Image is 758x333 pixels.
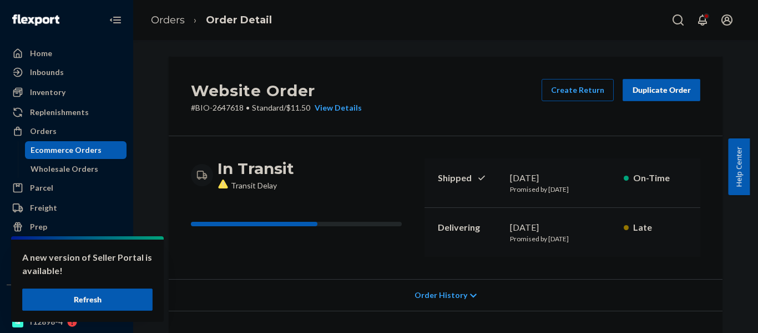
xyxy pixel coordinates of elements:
[691,9,714,31] button: Open notifications
[633,221,687,234] p: Late
[716,9,738,31] button: Open account menu
[31,163,98,175] div: Wholesale Orders
[30,107,89,118] div: Replenishments
[25,141,127,159] a: Ecommerce Orders
[510,185,615,194] p: Promised by [DATE]
[142,4,281,37] ol: breadcrumbs
[7,218,127,236] a: Prep
[30,221,47,232] div: Prep
[542,79,614,101] button: Create Return
[633,172,687,185] p: On-Time
[218,158,294,178] h3: In Transit
[25,160,127,178] a: Wholesale Orders
[30,202,57,213] div: Freight
[206,14,272,26] a: Order Detail
[7,83,127,101] a: Inventory
[623,79,700,101] button: Duplicate Order
[510,172,615,185] div: [DATE]
[438,221,501,234] p: Delivering
[12,14,59,26] img: Flexport logo
[310,102,362,113] button: View Details
[510,234,615,243] p: Promised by [DATE]
[30,182,53,193] div: Parcel
[191,79,362,102] h2: Website Order
[30,48,52,59] div: Home
[438,172,501,185] p: Shipped
[218,181,277,190] span: Transit Delay
[7,237,127,255] a: Returns
[191,102,362,113] p: # BIO-2647618 / $11.50
[728,138,750,195] button: Help Center
[7,257,127,275] a: Reporting
[246,103,250,112] span: •
[30,126,57,137] div: Orders
[7,63,127,81] a: Inbounds
[415,290,467,301] span: Order History
[632,85,691,96] div: Duplicate Order
[22,289,153,311] button: Refresh
[30,87,65,98] div: Inventory
[252,103,284,112] span: Standard
[510,221,615,234] div: [DATE]
[22,251,153,277] p: A new version of Seller Portal is available!
[31,145,102,156] div: Ecommerce Orders
[7,199,127,217] a: Freight
[7,122,127,140] a: Orders
[7,103,127,121] a: Replenishments
[104,9,127,31] button: Close Navigation
[7,179,127,197] a: Parcel
[7,44,127,62] a: Home
[30,316,63,327] div: f12898-4
[7,313,127,331] a: f12898-4
[667,9,689,31] button: Open Search Box
[7,294,127,312] button: Integrations
[151,14,185,26] a: Orders
[30,67,64,78] div: Inbounds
